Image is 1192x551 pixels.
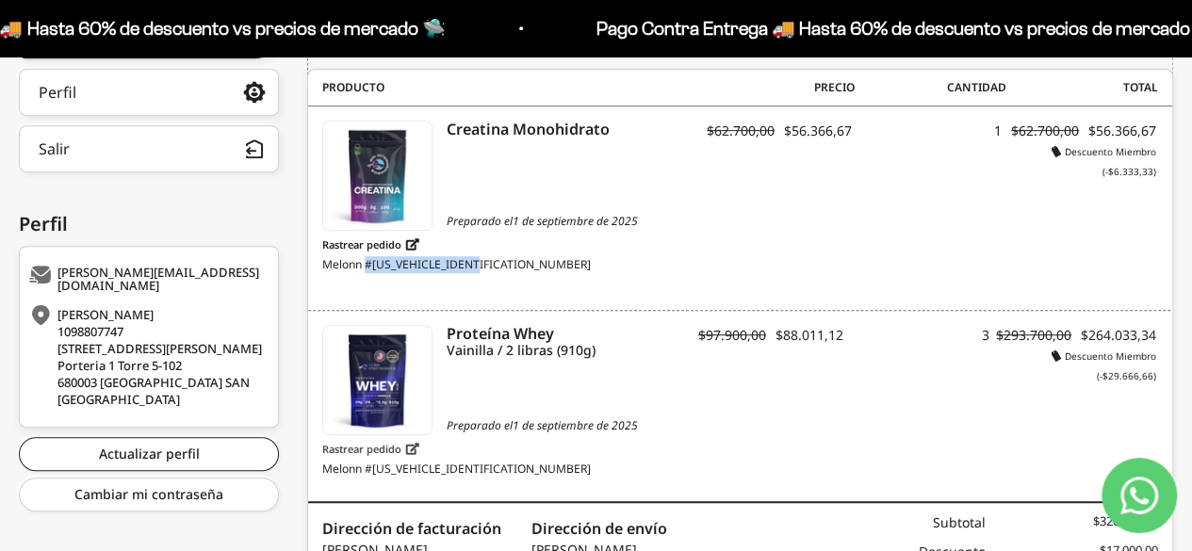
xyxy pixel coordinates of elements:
[1006,79,1158,96] span: Total
[776,326,843,344] span: $88.011,12
[322,437,419,461] a: Rastrear pedido
[322,233,419,256] a: Rastrear pedido
[447,342,687,359] i: Vainilla / 2 libras (910g)
[784,122,852,139] span: $56.366,67
[698,326,766,344] s: $97.900,00
[447,325,687,359] a: Proteína Whey Vainilla / 2 libras (910g)
[19,210,279,238] div: Perfil
[322,417,688,434] span: Preparado el
[843,325,989,363] div: 3
[29,306,264,408] div: [PERSON_NAME] 1098807747 [STREET_ADDRESS][PERSON_NAME] Porteria 1 Torre 5-102 680003 [GEOGRAPHIC_...
[29,266,264,292] div: [PERSON_NAME][EMAIL_ADDRESS][DOMAIN_NAME]
[322,38,499,58] time: 1 de septiembre de 2025
[531,518,667,539] strong: Dirección de envío
[1088,122,1156,139] span: $56.366,67
[322,79,702,96] span: Producto
[322,213,697,230] span: Preparado el
[812,512,985,532] div: Subtotal
[39,141,70,156] div: Salir
[322,325,433,435] a: Proteína Whey - Vainilla / 2 libras (910g)
[707,122,775,139] s: $62.700,00
[322,256,591,273] span: Melonn #[US_VEHICLE_IDENTIFICATION_NUMBER]
[1011,122,1079,139] s: $62.700,00
[323,326,432,434] img: Proteína Whey - Vainilla / 2 libras (910g)
[855,79,1006,96] span: Cantidad
[19,478,279,511] a: Cambiar mi contraseña
[513,213,638,229] time: 1 de septiembre de 2025
[852,121,1002,158] div: 1
[19,69,279,116] a: Perfil
[1081,326,1156,344] span: $264.033,34
[322,461,591,478] span: Melonn #[US_VEHICLE_IDENTIFICATION_NUMBER]
[986,512,1158,532] div: $320.400,01
[513,417,638,433] time: 1 de septiembre de 2025
[447,325,687,342] i: Proteína Whey
[19,125,279,172] button: Salir
[996,326,1071,344] s: $293.700,00
[322,518,501,539] strong: Dirección de facturación
[1052,145,1156,178] i: Descuento Miembro (-$6.333,33)
[322,121,433,231] a: Creatina Monohidrato
[19,437,279,471] a: Actualizar perfil
[447,121,696,138] a: Creatina Monohidrato
[702,79,854,96] span: Precio
[323,122,432,230] img: Creatina Monohidrato
[39,85,76,100] div: Perfil
[1052,349,1156,382] i: Descuento Miembro (-$29.666,66)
